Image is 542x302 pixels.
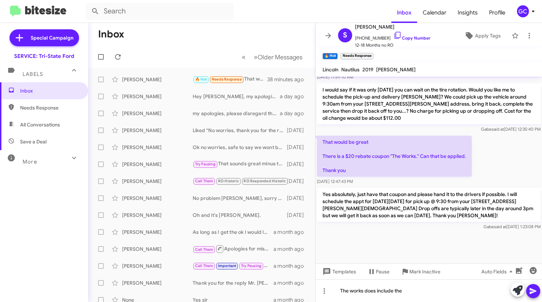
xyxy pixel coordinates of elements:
[452,2,483,23] a: Insights
[273,245,309,253] div: a month ago
[31,34,73,41] span: Special Campaign
[195,179,213,183] span: Call Them
[193,160,287,168] div: That sounds great minus the working part, hopefully you can enjoy the scenery and weather while n...
[355,31,430,42] span: [PHONE_NUMBER]
[193,195,287,202] div: No problem [PERSON_NAME], sorry to disturb you. I understand performing your own maintenance, if ...
[315,279,542,302] div: The works does include the
[193,127,287,134] div: Liked “No worries, thank you for the reply and update! If you are ever in the area and need assis...
[193,262,273,270] div: Absolutely, just let us know when works best for you!
[10,29,79,46] a: Special Campaign
[341,53,373,59] small: Needs Response
[195,77,207,82] span: 🔥 Hot
[287,195,309,202] div: [DATE]
[456,29,508,42] button: Apply Tags
[287,161,309,168] div: [DATE]
[122,144,193,151] div: [PERSON_NAME]
[193,279,273,286] div: Thank you for the reply Mr. [PERSON_NAME], if we can ever help please don't hesitate to reach out!
[193,110,280,117] div: my apologies, please disregard the system generated text
[323,66,338,73] span: Lincoln
[280,93,309,100] div: a day ago
[20,138,47,145] span: Save a Deal
[287,212,309,219] div: [DATE]
[287,178,309,185] div: [DATE]
[391,2,417,23] a: Inbox
[218,179,239,183] span: RO Historic
[362,265,395,278] button: Pause
[341,66,360,73] span: Nautilus
[98,29,124,40] h1: Inbox
[122,178,193,185] div: [PERSON_NAME]
[317,188,541,222] p: Yes absolutely, just have that coupon and please hand it to the drivers if possible. I will sched...
[287,144,309,151] div: [DATE]
[258,53,302,61] span: Older Messages
[317,179,353,184] span: [DATE] 12:47:43 PM
[218,263,236,268] span: Important
[483,2,511,23] a: Profile
[267,76,309,83] div: 38 minutes ago
[23,71,43,77] span: Labels
[395,265,446,278] button: Mark Inactive
[362,66,373,73] span: 2019
[122,195,193,202] div: [PERSON_NAME]
[122,245,193,253] div: [PERSON_NAME]
[193,144,287,151] div: Ok no worries, safe to say we wont be seeing you for service needs. If you are ever in the area a...
[355,42,430,49] span: 12-18 Months no RO
[494,224,506,229] span: said at
[317,74,353,79] span: [DATE] 11:59:10 AM
[14,53,74,60] div: SERVICE: Tri-State Ford
[273,279,309,286] div: a month ago
[193,177,287,185] div: Ok I completely understand that, just let us know if we can ever help.
[249,50,307,64] button: Next
[122,93,193,100] div: [PERSON_NAME]
[273,262,309,270] div: a month ago
[122,161,193,168] div: [PERSON_NAME]
[243,179,286,183] span: RO Responded Historic
[195,263,213,268] span: Call Them
[193,229,273,236] div: As long as I get the ok I would love to do that for you [PERSON_NAME], Let me run that up the fla...
[517,5,529,17] div: GC
[193,212,287,219] div: Oh and it's [PERSON_NAME].
[481,265,515,278] span: Auto Fields
[195,162,216,166] span: Try Pausing
[122,262,193,270] div: [PERSON_NAME]
[376,265,390,278] span: Pause
[254,53,258,61] span: »
[355,23,430,31] span: [PERSON_NAME]
[20,87,80,94] span: Inbox
[511,5,534,17] button: GC
[280,110,309,117] div: a day ago
[409,265,440,278] span: Mark Inactive
[483,224,541,229] span: Gabe [DATE] 1:23:08 PM
[393,35,430,41] a: Copy Number
[122,229,193,236] div: [PERSON_NAME]
[317,83,541,124] p: I would say if it was only [DATE] you can wait on the tire rotation. Would you like me to schedul...
[122,279,193,286] div: [PERSON_NAME]
[193,93,280,100] div: Hey [PERSON_NAME], my apologies, it seems I missed an email. The previous quoted special will be ...
[122,127,193,134] div: [PERSON_NAME]
[237,50,250,64] button: Previous
[212,77,242,82] span: Needs Response
[475,29,501,42] span: Apply Tags
[193,75,267,83] div: That would be great There is a $20 rebate coupon "The Works." Can that be applied. Thank you
[20,121,60,128] span: All Conversations
[238,50,307,64] nav: Page navigation example
[241,263,261,268] span: Try Pausing
[317,136,472,177] p: That would be great There is a $20 rebate coupon "The Works." Can that be applied. Thank you
[195,247,213,252] span: Call Them
[273,229,309,236] div: a month ago
[122,212,193,219] div: [PERSON_NAME]
[23,159,37,165] span: More
[476,265,521,278] button: Auto Fields
[85,3,234,20] input: Search
[242,53,246,61] span: «
[492,126,504,132] span: said at
[122,110,193,117] div: [PERSON_NAME]
[321,265,356,278] span: Templates
[417,2,452,23] a: Calendar
[315,265,362,278] button: Templates
[193,244,273,253] div: Apologies for missing your call [PERSON_NAME], I just called and left a message with how to get i...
